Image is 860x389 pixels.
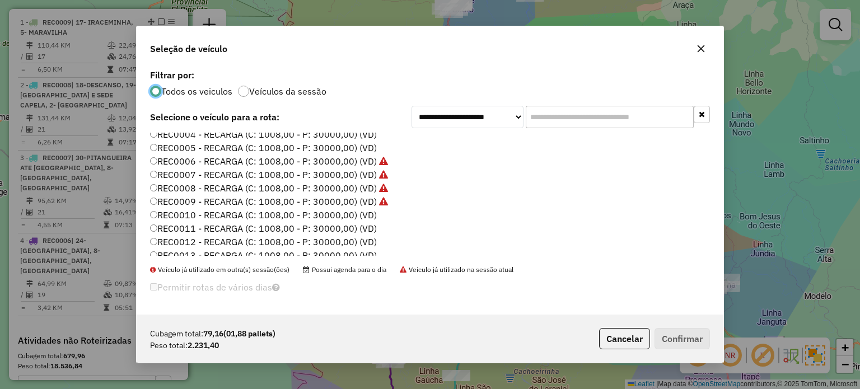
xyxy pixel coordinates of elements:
label: REC0006 - RECARGA (C: 1008,00 - P: 30000,00) (VD) [150,154,388,168]
input: REC0012 - RECARGA (C: 1008,00 - P: 30000,00) (VD) [150,238,157,245]
input: REC0008 - RECARGA (C: 1008,00 - P: 30000,00) (VD) [150,184,157,191]
span: Possui agenda para o dia [303,265,386,274]
label: REC0004 - RECARGA (C: 1008,00 - P: 30000,00) (VD) [150,128,377,141]
strong: 2.231,40 [188,340,219,351]
label: REC0008 - RECARGA (C: 1008,00 - P: 30000,00) (VD) [150,181,388,195]
span: Veículo já utilizado em outra(s) sessão(ões) [150,265,289,274]
input: Permitir rotas de vários dias [150,283,157,290]
span: (01,88 pallets) [223,329,275,339]
input: REC0013 - RECARGA (C: 1008,00 - P: 30000,00) (VD) [150,251,157,259]
i: Veículo já utilizado na sessão atual [379,197,388,206]
input: REC0006 - RECARGA (C: 1008,00 - P: 30000,00) (VD) [150,157,157,165]
i: Veículo já utilizado na sessão atual [379,170,388,179]
input: REC0005 - RECARGA (C: 1008,00 - P: 30000,00) (VD) [150,144,157,151]
i: Selecione pelo menos um veículo [272,283,280,292]
span: Peso total: [150,340,188,351]
input: REC0007 - RECARGA (C: 1008,00 - P: 30000,00) (VD) [150,171,157,178]
label: Veículos da sessão [249,87,326,96]
input: REC0010 - RECARGA (C: 1008,00 - P: 30000,00) (VD) [150,211,157,218]
label: REC0005 - RECARGA (C: 1008,00 - P: 30000,00) (VD) [150,141,377,154]
label: REC0010 - RECARGA (C: 1008,00 - P: 30000,00) (VD) [150,208,377,222]
span: Cubagem total: [150,328,203,340]
label: REC0009 - RECARGA (C: 1008,00 - P: 30000,00) (VD) [150,195,388,208]
strong: 79,16 [203,328,275,340]
label: Permitir rotas de vários dias [150,276,280,298]
span: Veículo já utilizado na sessão atual [400,265,513,274]
strong: Selecione o veículo para a rota: [150,111,279,123]
label: REC0007 - RECARGA (C: 1008,00 - P: 30000,00) (VD) [150,168,388,181]
label: REC0011 - RECARGA (C: 1008,00 - P: 30000,00) (VD) [150,222,377,235]
i: Veículo já utilizado na sessão atual [379,157,388,166]
label: Todos os veiculos [161,87,232,96]
i: Veículo já utilizado na sessão atual [379,184,388,193]
label: REC0012 - RECARGA (C: 1008,00 - P: 30000,00) (VD) [150,235,377,249]
input: REC0009 - RECARGA (C: 1008,00 - P: 30000,00) (VD) [150,198,157,205]
label: REC0013 - RECARGA (C: 1008,00 - P: 30000,00) (VD) [150,249,377,262]
label: Filtrar por: [150,68,710,82]
input: REC0011 - RECARGA (C: 1008,00 - P: 30000,00) (VD) [150,224,157,232]
span: Seleção de veículo [150,42,227,55]
button: Cancelar [599,328,650,349]
input: REC0004 - RECARGA (C: 1008,00 - P: 30000,00) (VD) [150,130,157,138]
